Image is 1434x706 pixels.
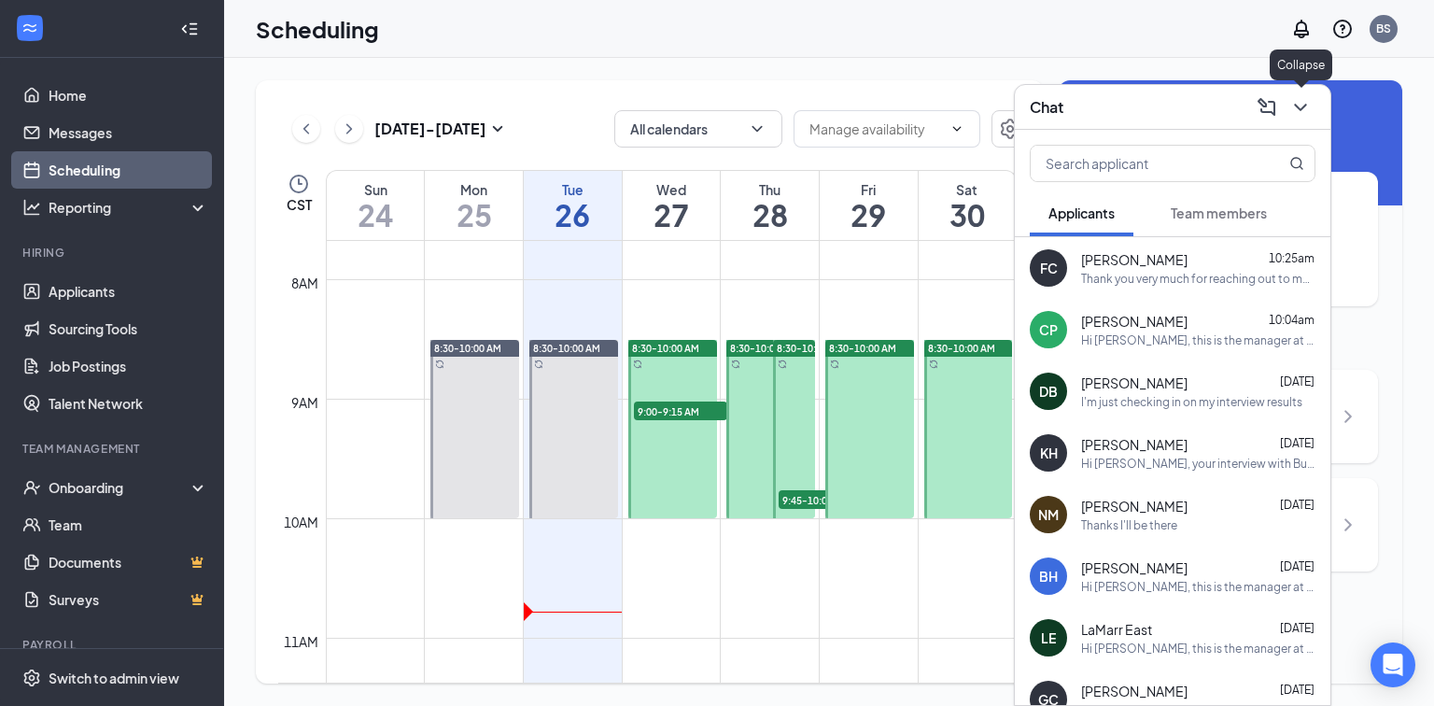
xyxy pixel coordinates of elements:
span: 8:30-10:00 AM [533,342,600,355]
div: 8am [288,273,322,293]
a: August 27, 2025 [623,171,721,240]
span: Applicants [1048,205,1115,221]
h1: 29 [820,199,918,231]
span: [DATE] [1280,683,1314,697]
input: Manage availability [809,119,942,139]
svg: Sync [435,360,444,369]
button: Settings [991,110,1029,148]
a: Talent Network [49,385,208,422]
a: August 30, 2025 [919,171,1016,240]
svg: Sync [633,360,642,369]
a: DocumentsCrown [49,544,208,581]
a: Applicants [49,273,208,310]
svg: ComposeMessage [1256,96,1278,119]
svg: ChevronRight [1337,405,1359,428]
span: 9:00-9:15 AM [634,402,727,420]
div: 11am [280,631,322,652]
div: BS [1376,21,1391,36]
span: [DATE] [1280,621,1314,635]
span: 8:30-10:00 AM [730,342,797,355]
div: Hi [PERSON_NAME], this is the manager at Burger King Your interview with us for the Adult Team Me... [1081,641,1315,657]
svg: Sync [778,360,787,369]
svg: MagnifyingGlass [1289,156,1304,171]
a: Sourcing Tools [49,310,208,347]
button: ChevronLeft [292,115,320,143]
h1: 27 [623,199,721,231]
span: 9:45-10:00 AM [779,490,872,509]
div: Fri [820,180,918,199]
a: Home [49,77,208,114]
span: 8:30-10:00 AM [777,342,844,355]
button: All calendarsChevronDown [614,110,782,148]
a: August 25, 2025 [425,171,523,240]
a: SurveysCrown [49,581,208,618]
h1: 26 [524,199,622,231]
a: August 29, 2025 [820,171,918,240]
svg: SmallChevronDown [486,118,509,140]
svg: Sync [929,360,938,369]
div: Onboarding [49,478,192,497]
svg: ChevronDown [1289,96,1312,119]
svg: UserCheck [22,478,41,497]
svg: ChevronRight [1337,514,1359,536]
span: LaMarr East [1081,620,1152,639]
a: Team [49,506,208,544]
div: Wed [623,180,721,199]
div: Team Management [22,441,204,457]
span: [PERSON_NAME] [1081,312,1188,331]
span: [PERSON_NAME] [1081,682,1188,700]
div: Thanks I'll be there [1081,517,1177,533]
h1: Scheduling [256,13,379,45]
a: August 28, 2025 [721,171,819,240]
span: CST [287,195,312,214]
a: August 26, 2025 [524,171,622,240]
span: [DATE] [1280,559,1314,573]
span: 8:30-10:00 AM [829,342,896,355]
span: Team members [1171,205,1267,221]
span: [PERSON_NAME] [1081,497,1188,515]
svg: Clock [288,173,310,195]
svg: Settings [22,669,41,687]
span: [PERSON_NAME] [1081,374,1188,392]
input: Search applicant [1031,146,1252,181]
div: Reporting [49,198,209,217]
h1: 24 [327,199,424,231]
a: Job Postings [49,347,208,385]
div: 10am [280,512,322,532]
div: Sat [919,180,1016,199]
span: [DATE] [1280,498,1314,512]
svg: Settings [999,118,1021,140]
div: Hi [PERSON_NAME], your interview with Burger King is now confirmed! Date: [DATE] Time: 2:00 PM - ... [1081,456,1315,472]
div: DB [1039,382,1058,401]
span: 8:30-10:00 AM [928,342,995,355]
div: NM [1038,505,1059,524]
svg: Sync [731,360,740,369]
div: Sun [327,180,424,199]
span: [PERSON_NAME] [1081,435,1188,454]
div: CP [1039,320,1058,339]
div: Hi [PERSON_NAME], this is the manager at Burger King . We'd like to invite you to an interview fo... [1081,332,1315,348]
div: FC [1040,259,1058,277]
h1: 25 [425,199,523,231]
div: Thu [721,180,819,199]
div: Mon [425,180,523,199]
div: Payroll [22,637,204,653]
svg: ChevronLeft [297,118,316,140]
div: Switch to admin view [49,669,179,687]
a: Messages [49,114,208,151]
button: ChevronRight [335,115,363,143]
span: [DATE] [1280,374,1314,388]
div: 9am [288,392,322,413]
h1: 28 [721,199,819,231]
span: 8:30-10:00 AM [434,342,501,355]
span: [DATE] [1280,436,1314,450]
div: BH [1039,567,1058,586]
div: LE [1041,628,1056,647]
span: [PERSON_NAME] [1081,250,1188,269]
svg: Sync [534,360,543,369]
h1: 30 [919,199,1016,231]
div: Thank you very much for reaching out to me and giving me this opportunity to work with you. [1081,271,1315,287]
div: Hiring [22,245,204,261]
svg: ChevronRight [340,118,358,140]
